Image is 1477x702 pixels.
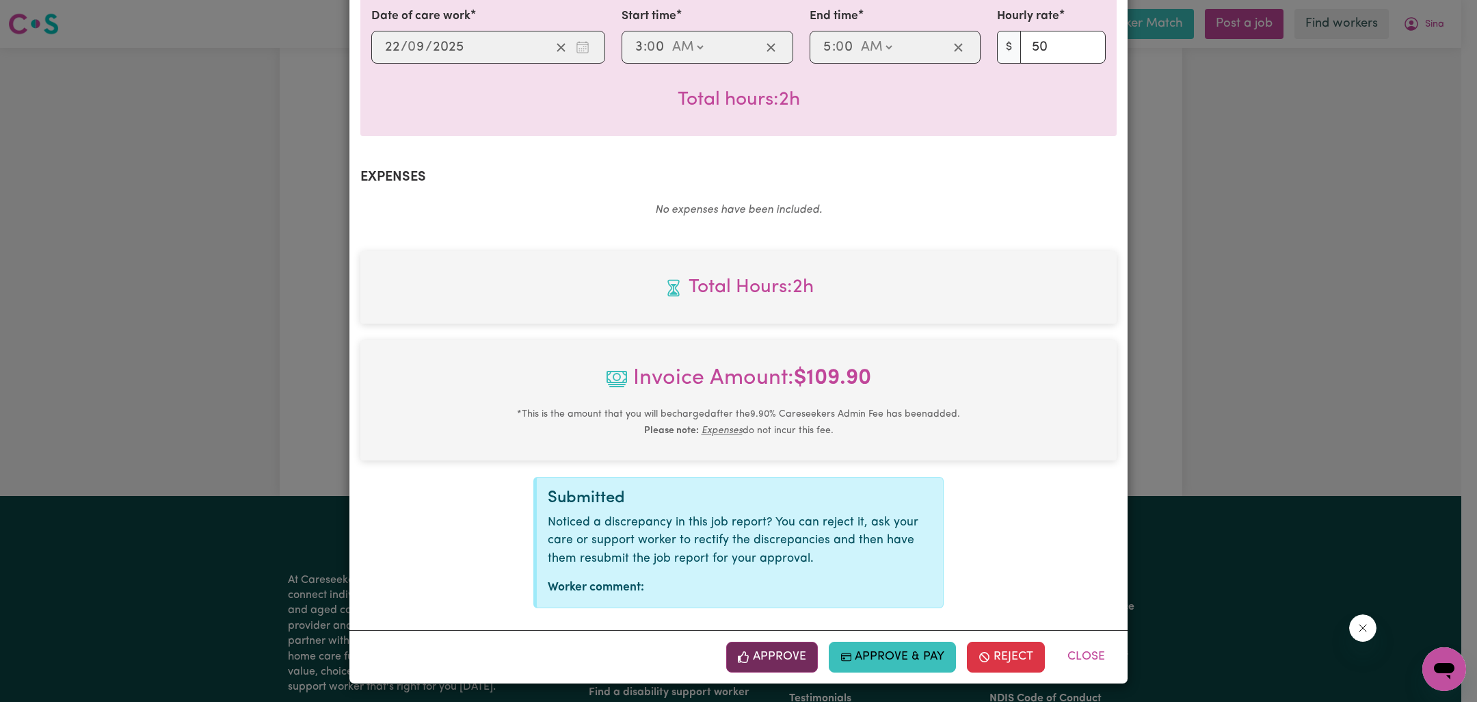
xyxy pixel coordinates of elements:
u: Expenses [702,426,743,436]
label: Hourly rate [997,8,1059,25]
span: / [425,40,432,55]
span: Need any help? [8,10,83,21]
span: Total hours worked: 2 hours [371,273,1106,302]
span: Total hours worked: 2 hours [678,90,800,109]
strong: Worker comment: [548,582,644,593]
input: -- [635,37,643,57]
span: 0 [647,40,655,54]
button: Approve [726,642,818,672]
em: No expenses have been included. [655,205,822,216]
b: Please note: [644,426,699,436]
span: $ [997,31,1021,64]
input: -- [408,37,425,57]
span: Submitted [548,490,625,506]
button: Enter the date of care work [572,37,594,57]
span: / [401,40,408,55]
iframe: Close message [1349,614,1376,642]
input: -- [384,37,401,57]
input: -- [823,37,832,57]
label: End time [810,8,858,25]
h2: Expenses [360,169,1117,185]
input: ---- [432,37,464,57]
span: : [643,40,647,55]
button: Approve & Pay [829,642,957,672]
label: Date of care work [371,8,470,25]
span: 0 [836,40,844,54]
span: Invoice Amount: [371,362,1106,406]
span: 0 [408,40,416,54]
span: : [832,40,836,55]
small: This is the amount that you will be charged after the 9.90 % Careseekers Admin Fee has been added... [517,409,960,436]
button: Close [1056,642,1117,672]
label: Start time [622,8,676,25]
button: Reject [967,642,1045,672]
button: Clear date [550,37,572,57]
input: -- [836,37,854,57]
input: -- [648,37,665,57]
p: Noticed a discrepancy in this job report? You can reject it, ask your care or support worker to r... [548,514,932,568]
iframe: Button to launch messaging window [1422,647,1466,691]
b: $ 109.90 [794,367,871,389]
